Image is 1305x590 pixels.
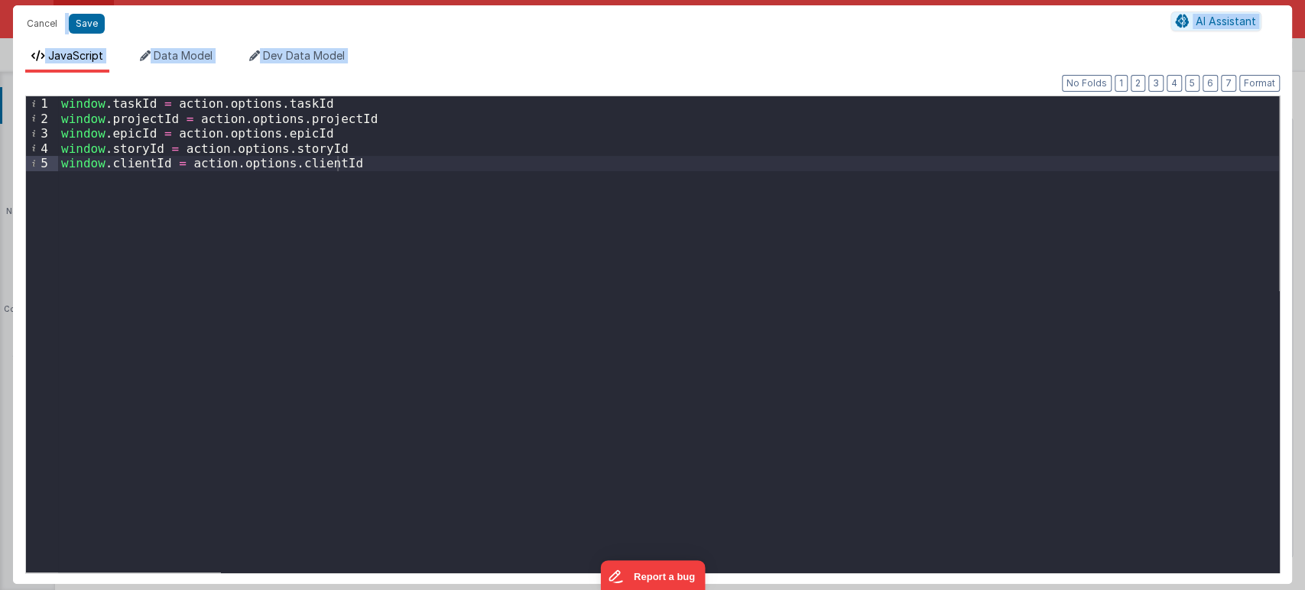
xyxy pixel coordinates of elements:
span: Data Model [154,49,213,62]
button: 6 [1203,75,1218,92]
div: 2 [26,112,58,127]
span: AI Assistant [1196,15,1256,28]
button: Cancel [19,13,65,34]
span: Dev Data Model [263,49,345,62]
button: Save [69,14,105,34]
button: 5 [1185,75,1199,92]
button: 7 [1221,75,1236,92]
button: 3 [1148,75,1164,92]
div: 4 [26,141,58,157]
button: No Folds [1062,75,1112,92]
div: 1 [26,96,58,112]
button: Format [1239,75,1280,92]
span: JavaScript [48,49,103,62]
button: 1 [1115,75,1128,92]
div: 5 [26,156,58,171]
button: 2 [1131,75,1145,92]
button: 4 [1167,75,1182,92]
button: AI Assistant [1170,11,1261,31]
div: 3 [26,126,58,141]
